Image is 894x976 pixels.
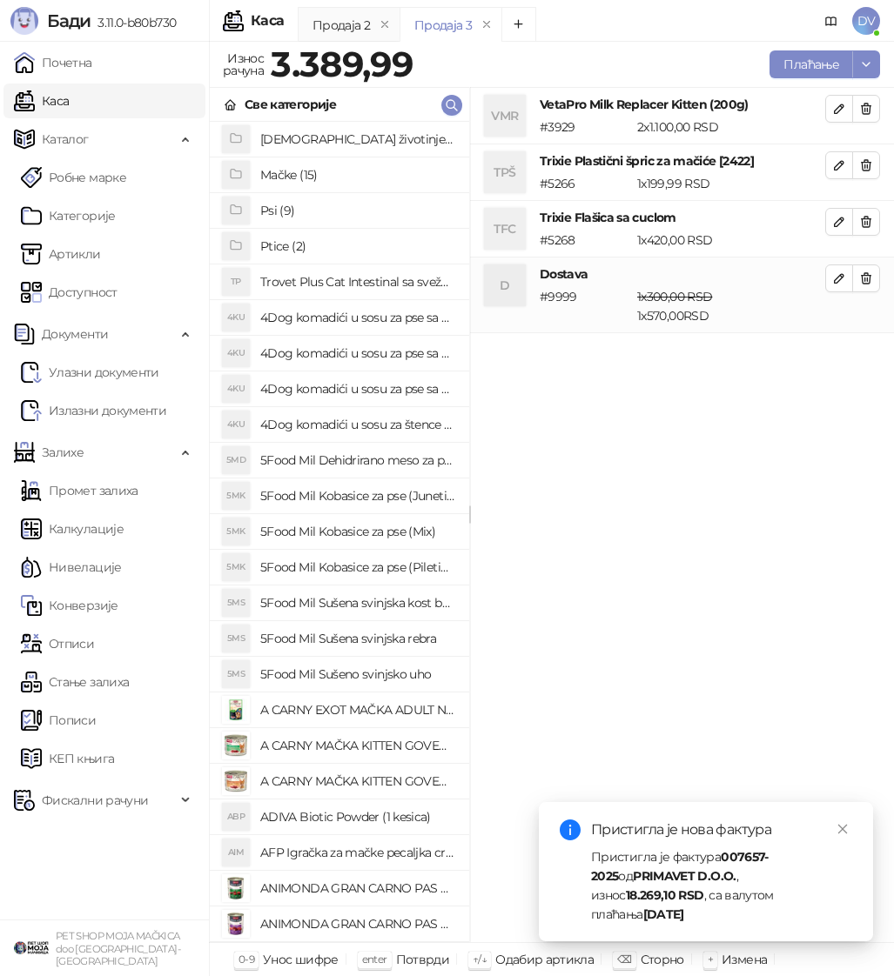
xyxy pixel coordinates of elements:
[313,16,370,35] div: Продаја 2
[219,47,267,82] div: Износ рачуна
[414,16,472,35] div: Продаја 3
[540,208,825,227] h4: Trixie Flašica sa cuclom
[634,231,829,250] div: 1 x 420,00 RSD
[245,95,336,114] div: Све категорије
[21,473,138,508] a: Промет залиха
[260,553,455,581] h4: 5Food Mil Kobasice za pse (Piletina)
[260,803,455,831] h4: ADIVA Biotic Powder (1 kesica)
[536,231,634,250] div: # 5268
[540,264,825,284] h4: Dostava
[21,550,122,585] a: Нивелације
[560,819,581,840] span: info-circle
[634,174,829,193] div: 1 x 199,99 RSD
[260,696,455,724] h4: A CARNY EXOT MAČKA ADULT NOJ 85g
[56,930,180,967] small: PET SHOP MOJA MAČKICA doo [GEOGRAPHIC_DATA]-[GEOGRAPHIC_DATA]
[852,7,880,35] span: DV
[260,732,455,759] h4: A CARNY MAČKA KITTEN GOVEDINA,PILETINA I ZEC 200g
[263,948,339,971] div: Унос шифре
[626,887,704,903] strong: 18.269,10 RSD
[42,317,108,351] span: Документи
[14,84,69,118] a: Каса
[260,660,455,688] h4: 5Food Mil Sušeno svinjsko uho
[634,287,829,325] div: 1 x 570,00 RSD
[833,819,852,839] a: Close
[21,741,114,776] a: КЕП књига
[634,117,829,137] div: 2 x 1.100,00 RSD
[501,7,536,42] button: Add tab
[271,43,413,85] strong: 3.389,99
[770,50,853,78] button: Плаћање
[47,10,91,31] span: Бади
[21,703,96,738] a: Пописи
[643,906,684,922] strong: [DATE]
[484,95,526,137] div: VMR
[14,931,49,966] img: 64x64-companyLogo-9f44b8df-f022-41eb-b7d6-300ad218de09.png
[260,304,455,331] h4: 4Dog komadići u sosu za pse sa govedinom (100g)
[495,948,594,971] div: Одабир артикла
[21,160,126,195] a: Робне марке
[222,446,250,474] div: 5MD
[484,208,526,250] div: TFC
[373,17,396,32] button: remove
[817,7,845,35] a: Документација
[222,874,250,902] img: Slika
[21,393,166,428] a: Излазни документи
[222,625,250,652] div: 5MS
[396,948,450,971] div: Потврди
[222,803,250,831] div: ABP
[641,948,684,971] div: Сторно
[591,819,852,840] div: Пристигла је нова фактура
[91,15,176,30] span: 3.11.0-b80b730
[260,125,455,153] h4: [DEMOGRAPHIC_DATA] životinje (3)
[362,953,387,966] span: enter
[14,45,92,80] a: Почетна
[21,588,118,623] a: Конверзије
[260,232,455,260] h4: Ptice (2)
[473,953,487,966] span: ↑/↓
[21,275,118,310] a: Доступност
[222,910,250,938] img: Slika
[222,767,250,795] img: Slika
[42,435,84,470] span: Залихе
[21,198,116,233] a: Категорије
[484,264,526,306] div: D
[260,625,455,652] h4: 5Food Mil Sušena svinjska rebra
[475,17,498,32] button: remove
[10,7,38,35] img: Logo
[260,839,455,866] h4: AFP Igračka za mačke pecaljka crveni čupavac
[591,849,769,884] strong: 007657-2025
[222,268,250,296] div: TP
[633,868,736,884] strong: PRIMAVET D.O.O.
[260,767,455,795] h4: A CARNY MAČKA KITTEN GOVEDINA,TELETINA I PILETINA 200g
[617,953,631,966] span: ⌫
[21,355,159,390] a: Ulazni dokumentiУлазни документи
[260,411,455,438] h4: 4Dog komadići u sosu za štence sa piletinom (100g)
[722,948,767,971] div: Измена
[222,553,250,581] div: 5MK
[536,174,634,193] div: # 5266
[484,151,526,193] div: TPŠ
[222,411,250,438] div: 4KU
[251,14,284,28] div: Каса
[260,375,455,403] h4: 4Dog komadići u sosu za pse sa piletinom i govedinom (4x100g)
[260,482,455,510] h4: 5Food Mil Kobasice za pse (Junetina)
[222,732,250,759] img: Slika
[222,339,250,367] div: 4KU
[222,482,250,510] div: 5MK
[222,696,250,724] img: Slika
[837,823,849,835] span: close
[21,665,129,699] a: Стање залиха
[708,953,713,966] span: +
[222,304,250,331] div: 4KU
[222,375,250,403] div: 4KU
[260,339,455,367] h4: 4Dog komadići u sosu za pse sa piletinom (100g)
[210,122,469,942] div: grid
[21,626,94,661] a: Отписи
[260,874,455,902] h4: ANIMONDA GRAN CARNO PAS ADULT GOVEDINA I DIVLJAČ 800g
[260,589,455,617] h4: 5Food Mil Sušena svinjska kost buta
[222,839,250,866] div: AIM
[536,117,634,137] div: # 3929
[591,847,852,924] div: Пристигла је фактура од , износ , са валутом плаћања
[222,518,250,545] div: 5MK
[260,518,455,545] h4: 5Food Mil Kobasice za pse (Mix)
